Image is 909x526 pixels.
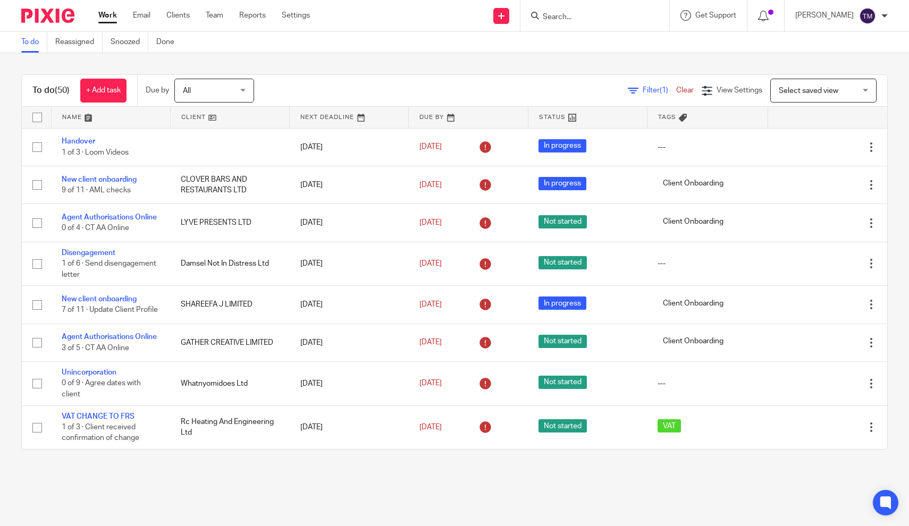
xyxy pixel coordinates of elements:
[170,362,289,405] td: Whatnyomidoes Ltd
[32,85,70,96] h1: To do
[538,419,587,432] span: Not started
[156,32,182,53] a: Done
[538,177,586,190] span: In progress
[282,10,310,21] a: Settings
[658,215,729,228] span: Client Onboarding
[658,419,681,432] span: VAT
[62,307,158,314] span: 7 of 11 · Update Client Profile
[21,32,47,53] a: To do
[717,87,762,94] span: View Settings
[170,242,289,285] td: Damsel Not In Distress Ltd
[290,166,409,203] td: [DATE]
[290,128,409,166] td: [DATE]
[146,85,169,96] p: Due by
[419,260,442,267] span: [DATE]
[779,87,838,95] span: Select saved view
[290,362,409,405] td: [DATE]
[62,413,134,420] a: VAT CHANGE TO FRS
[419,301,442,308] span: [DATE]
[62,249,115,257] a: Disengagement
[538,139,586,152] span: In progress
[62,380,141,398] span: 0 of 9 · Agree dates with client
[166,10,190,21] a: Clients
[183,87,191,95] span: All
[62,225,129,232] span: 0 of 4 · CT AA Online
[290,242,409,285] td: [DATE]
[55,86,70,95] span: (50)
[62,423,139,442] span: 1 of 3 · Client received confirmation of change
[419,219,442,226] span: [DATE]
[542,13,637,22] input: Search
[658,177,729,190] span: Client Onboarding
[419,143,442,151] span: [DATE]
[62,186,131,194] span: 9 of 11 · AML checks
[290,324,409,361] td: [DATE]
[695,12,736,19] span: Get Support
[658,142,757,152] div: ---
[658,258,757,269] div: ---
[419,380,442,387] span: [DATE]
[21,9,74,23] img: Pixie
[538,335,587,348] span: Not started
[133,10,150,21] a: Email
[538,296,586,310] span: In progress
[170,324,289,361] td: GATHER CREATIVE LIMITED
[419,423,442,431] span: [DATE]
[859,7,876,24] img: svg%3E
[55,32,103,53] a: Reassigned
[658,296,729,310] span: Client Onboarding
[98,10,117,21] a: Work
[239,10,266,21] a: Reports
[538,376,587,389] span: Not started
[170,286,289,324] td: SHAREEFA J LIMITED
[206,10,223,21] a: Team
[419,181,442,189] span: [DATE]
[658,378,757,389] div: ---
[80,79,127,103] a: + Add task
[538,215,587,228] span: Not started
[62,295,137,303] a: New client onboarding
[795,10,854,21] p: [PERSON_NAME]
[676,87,694,94] a: Clear
[538,256,587,269] span: Not started
[62,149,129,156] span: 1 of 3 · Loom Videos
[170,405,289,449] td: Rc Heating And Engineering Ltd
[62,333,157,341] a: Agent Authorisations Online
[658,114,676,120] span: Tags
[660,87,668,94] span: (1)
[643,87,676,94] span: Filter
[111,32,148,53] a: Snoozed
[170,204,289,242] td: LYVE PRESENTS LTD
[170,166,289,203] td: CLOVER BARS AND RESTAURANTS LTD
[62,176,137,183] a: New client onboarding
[62,214,157,221] a: Agent Authorisations Online
[290,204,409,242] td: [DATE]
[419,339,442,346] span: [DATE]
[290,286,409,324] td: [DATE]
[658,335,729,348] span: Client Onboarding
[62,260,156,278] span: 1 of 6 · Send disengagement letter
[62,344,129,352] span: 3 of 5 · CT AA Online
[290,405,409,449] td: [DATE]
[62,138,95,145] a: Handover
[62,369,116,376] a: Unincorporation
